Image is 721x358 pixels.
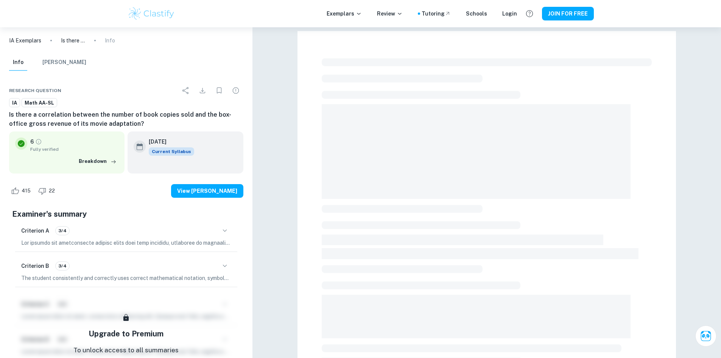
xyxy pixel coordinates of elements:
h6: Is there a correlation between the number of book copies sold and the box-office gross revenue of... [9,110,243,128]
a: Login [502,9,517,18]
a: Tutoring [422,9,451,18]
div: This exemplar is based on the current syllabus. Feel free to refer to it for inspiration/ideas wh... [149,147,194,156]
span: 3/4 [56,227,69,234]
span: Math AA-SL [22,99,57,107]
span: Research question [9,87,61,94]
div: Report issue [228,83,243,98]
span: Current Syllabus [149,147,194,156]
h5: Examiner's summary [12,208,240,220]
span: 22 [45,187,59,195]
p: To unlock access to all summaries [73,345,179,355]
span: 3/4 [56,263,69,269]
p: Is there a correlation between the number of book copies sold and the box-office gross revenue of... [61,36,85,45]
span: IA [9,99,20,107]
h6: Criterion B [21,262,49,270]
div: Share [178,83,193,98]
div: Download [195,83,210,98]
h5: Upgrade to Premium [89,328,164,339]
button: Help and Feedback [523,7,536,20]
p: Lor ipsumdo sit ametconsecte adipisc elits doei temp incididu, utlaboree do magnaaliquae, admi ve... [21,239,231,247]
div: Dislike [36,185,59,197]
a: IA Exemplars [9,36,41,45]
a: Grade fully verified [35,138,42,145]
button: JOIN FOR FREE [542,7,594,20]
span: 415 [17,187,35,195]
div: Like [9,185,35,197]
img: Clastify logo [128,6,176,21]
button: Info [9,54,27,71]
p: The student consistently and correctly uses correct mathematical notation, symbols, and terminolo... [21,274,231,282]
a: IA [9,98,20,108]
p: 6 [30,138,34,146]
button: Breakdown [77,156,118,167]
h6: Criterion A [21,227,49,235]
h6: [DATE] [149,138,188,146]
button: [PERSON_NAME] [42,54,86,71]
button: View [PERSON_NAME] [171,184,243,198]
p: Exemplars [327,9,362,18]
a: Math AA-SL [22,98,57,108]
button: Ask Clai [695,325,716,347]
div: Bookmark [212,83,227,98]
a: Schools [466,9,487,18]
p: Review [377,9,403,18]
span: Fully verified [30,146,118,153]
p: Info [105,36,115,45]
